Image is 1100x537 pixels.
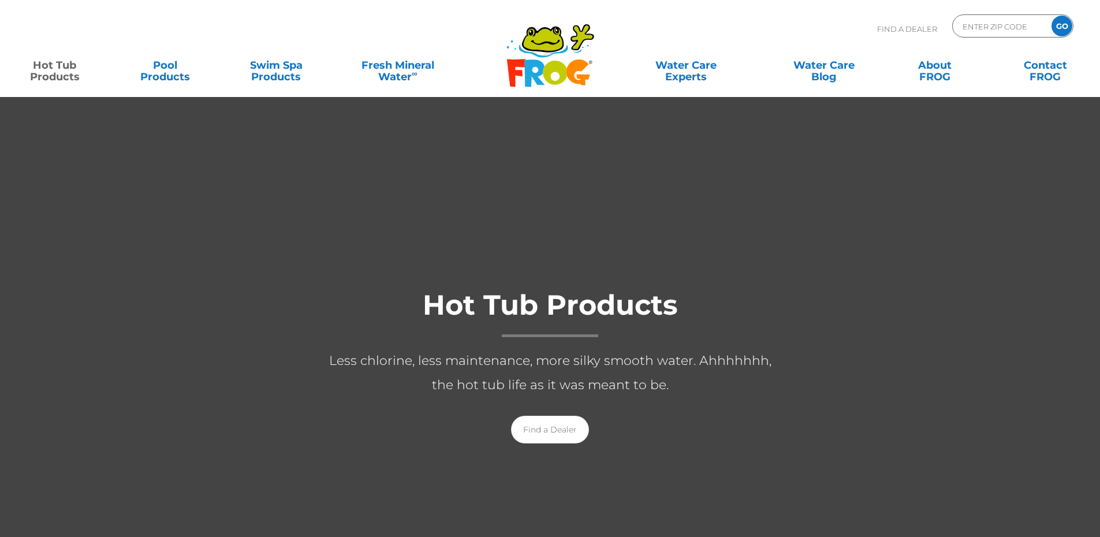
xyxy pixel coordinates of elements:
[319,290,781,337] h1: Hot Tub Products
[1051,16,1072,36] input: GO
[319,349,781,397] p: Less chlorine, less maintenance, more silky smooth water. Ahhhhhhh, the hot tub life as it was me...
[412,69,417,78] sup: ∞
[781,54,867,77] a: Water CareBlog
[961,18,1039,35] input: Zip Code Form
[233,54,319,77] a: Swim SpaProducts
[1002,54,1088,77] a: ContactFROG
[877,14,937,43] p: Find A Dealer
[511,416,589,443] a: Find a Dealer
[344,54,452,77] a: Fresh MineralWater∞
[122,54,208,77] a: PoolProducts
[12,54,98,77] a: Hot TubProducts
[616,54,756,77] a: Water CareExperts
[892,54,978,77] a: AboutFROG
